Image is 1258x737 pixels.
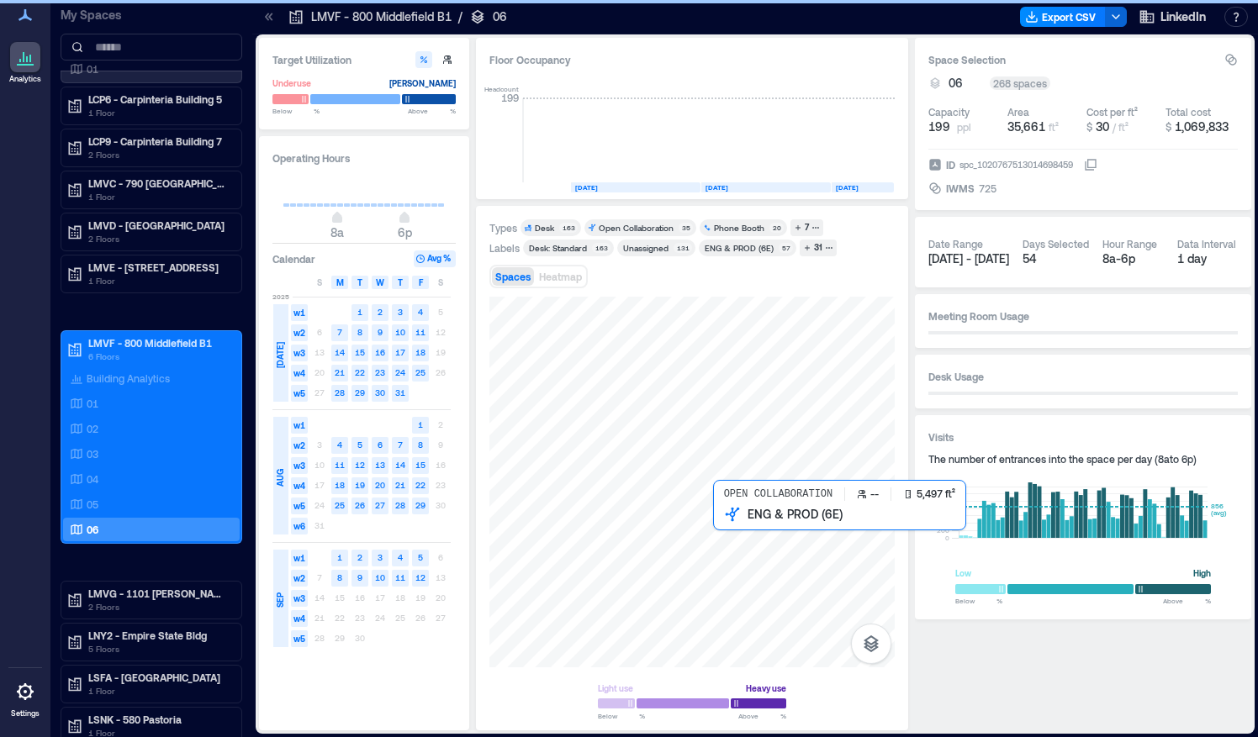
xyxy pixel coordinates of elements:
p: Settings [11,708,40,719]
text: 22 [415,480,425,490]
span: $ [1165,121,1171,133]
p: 06 [87,523,98,536]
p: 02 [87,422,98,435]
p: My Spaces [61,7,242,24]
div: Desk: Standard [529,242,587,254]
button: Heatmap [536,267,585,286]
span: w5 [291,497,308,514]
span: 1,069,833 [1175,119,1229,134]
span: ID [946,156,955,173]
div: 725 [977,180,998,197]
span: ft² [1049,121,1059,133]
span: Below % [598,711,645,721]
text: 20 [375,480,385,490]
div: Types [489,221,517,234]
text: 3 [398,307,403,317]
div: Underuse [272,75,311,92]
span: 199 [928,118,950,135]
text: 15 [415,460,425,470]
p: 1 Floor [88,274,230,287]
text: 18 [415,347,425,357]
button: 199 ppl [928,118,1001,135]
span: w6 [291,518,308,534]
text: [DATE] [575,183,598,192]
span: / ft² [1113,121,1128,133]
text: 2 [378,307,383,317]
span: 30 [1096,119,1109,134]
p: 1 Floor [88,190,230,203]
div: Days Selected [1023,237,1089,250]
div: Hour Range [1102,237,1157,250]
text: 8 [337,572,342,582]
div: Labels [489,241,520,255]
button: Export CSV [1020,7,1106,27]
span: Heatmap [539,271,582,282]
div: 163 [559,223,578,233]
span: 8a [330,225,344,240]
p: 06 [493,8,507,25]
p: LMVF - 800 Middlefield B1 [311,8,452,25]
text: 17 [395,347,405,357]
tspan: 1000 [933,497,949,505]
text: 8 [357,327,362,337]
h3: Meeting Room Usage [928,308,1238,324]
div: 268 spaces [990,76,1050,90]
div: [PERSON_NAME] [389,75,456,92]
span: Above % [738,711,786,721]
tspan: 200 [937,526,949,534]
text: 4 [418,307,423,317]
h3: Visits [928,429,1238,445]
p: 04 [87,472,98,486]
text: 1 [418,419,423,429]
span: F [419,276,423,289]
span: [DATE] [273,342,287,368]
text: 13 [375,460,385,470]
span: w1 [291,304,308,321]
span: W [376,276,384,289]
div: spc_1020767513014698459 [958,156,1075,173]
p: 1 Floor [88,106,230,119]
text: 21 [395,480,405,490]
p: LSFA - [GEOGRAPHIC_DATA] [88,671,230,684]
text: 7 [337,327,342,337]
span: w5 [291,385,308,402]
text: 7 [398,440,403,450]
div: Open Collaboration [599,222,674,234]
p: 6 Floors [88,350,230,363]
span: w2 [291,570,308,587]
text: 23 [375,367,385,377]
p: LNY2 - Empire State Bldg [88,629,230,642]
span: w4 [291,365,308,382]
span: IWMS [946,180,975,197]
span: S [317,276,322,289]
span: LinkedIn [1160,8,1206,25]
text: 29 [415,500,425,510]
div: 163 [592,243,610,253]
div: Data Interval [1177,237,1236,250]
button: $ 30 / ft² [1086,118,1159,135]
text: 22 [355,367,365,377]
p: 2 Floors [88,600,230,613]
tspan: 600 [937,512,949,520]
text: 5 [357,440,362,450]
text: 18 [335,480,345,490]
span: w3 [291,590,308,607]
p: LMVC - 790 [GEOGRAPHIC_DATA] B2 [88,176,230,190]
text: 15 [355,347,365,357]
h3: Calendar [272,250,315,267]
div: Total cost [1165,105,1211,118]
span: w3 [291,345,308,361]
text: 12 [355,460,365,470]
div: 131 [674,243,692,253]
h3: Desk Usage [928,368,1238,385]
span: w4 [291,477,308,494]
text: 14 [335,347,345,357]
p: 2 Floors [88,148,230,161]
span: 2025 [272,292,289,302]
div: 8a - 6p [1102,250,1164,267]
button: 31 [800,240,837,256]
p: Building Analytics [87,371,170,385]
span: Spaces [495,271,531,282]
p: LMVF - 800 Middlefield B1 [88,336,230,350]
tspan: 0 [945,534,949,542]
